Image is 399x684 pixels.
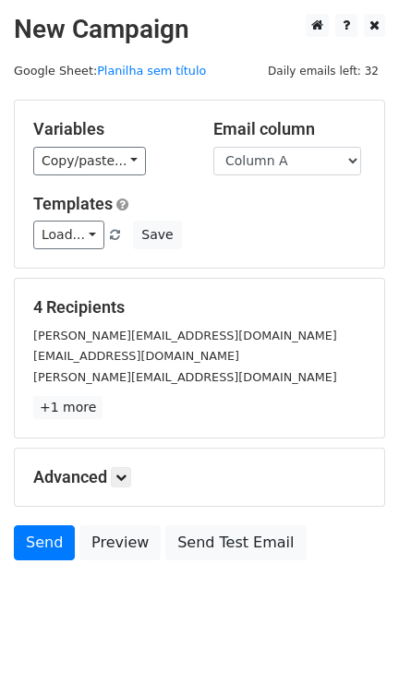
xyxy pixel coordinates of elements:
a: Load... [33,221,104,249]
a: Send Test Email [165,525,306,560]
a: +1 more [33,396,103,419]
small: [EMAIL_ADDRESS][DOMAIN_NAME] [33,349,239,363]
h5: 4 Recipients [33,297,366,318]
a: Preview [79,525,161,560]
h5: Advanced [33,467,366,487]
small: [PERSON_NAME][EMAIL_ADDRESS][DOMAIN_NAME] [33,370,337,384]
h5: Variables [33,119,186,139]
a: Daily emails left: 32 [261,64,385,78]
h2: New Campaign [14,14,385,45]
button: Save [133,221,181,249]
small: [PERSON_NAME][EMAIL_ADDRESS][DOMAIN_NAME] [33,329,337,342]
a: Copy/paste... [33,147,146,175]
a: Templates [33,194,113,213]
small: Google Sheet: [14,64,206,78]
h5: Email column [213,119,366,139]
span: Daily emails left: 32 [261,61,385,81]
a: Send [14,525,75,560]
a: Planilha sem título [97,64,206,78]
